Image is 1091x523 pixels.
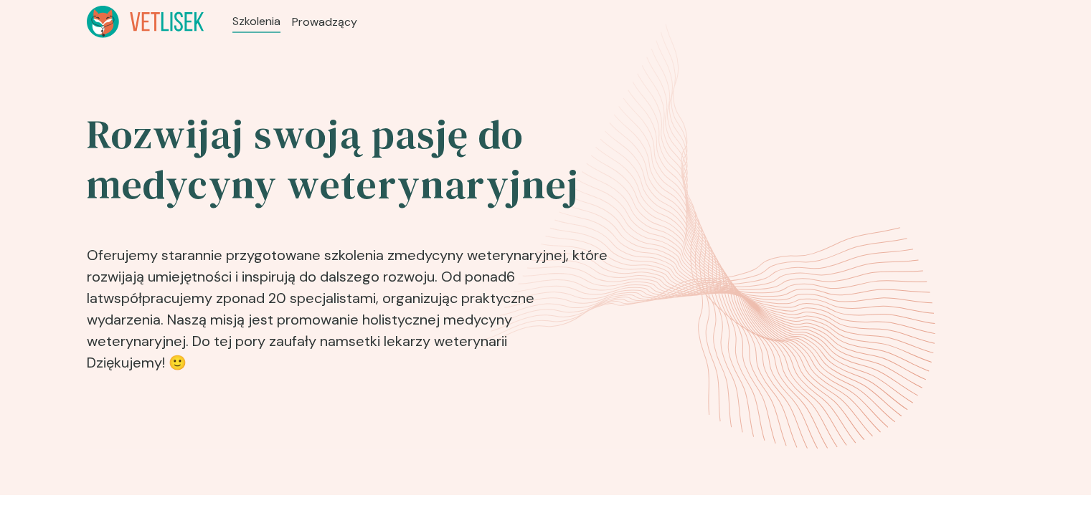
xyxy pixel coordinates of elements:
[232,13,280,30] a: Szkolenia
[87,110,610,210] h2: Rozwijaj swoją pasję do medycyny weterynaryjnej
[395,246,566,264] b: medycyny weterynaryjnej
[223,289,376,307] b: ponad 20 specjalistami
[292,14,357,31] a: Prowadzący
[349,332,507,350] b: setki lekarzy weterynarii
[87,221,610,379] p: Oferujemy starannie przygotowane szkolenia z , które rozwijają umiejętności i inspirują do dalsze...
